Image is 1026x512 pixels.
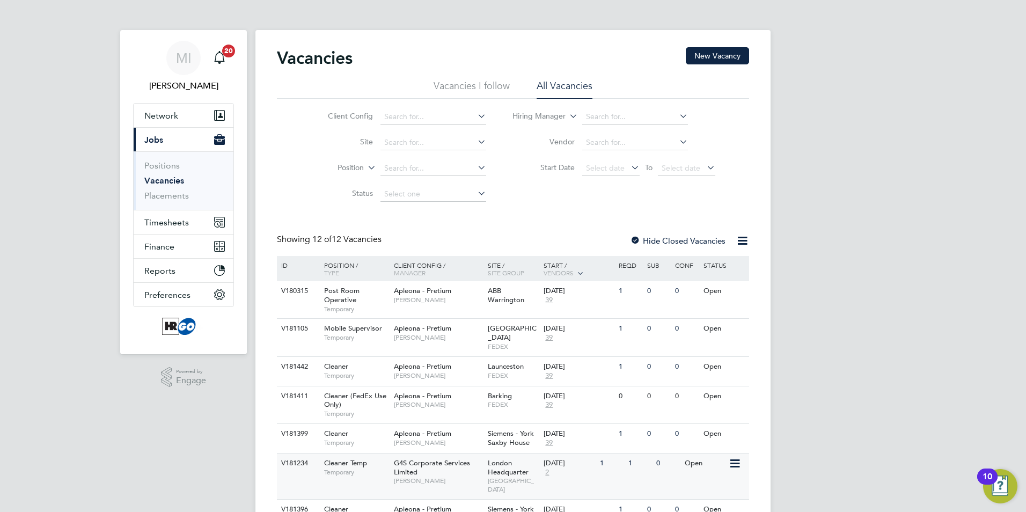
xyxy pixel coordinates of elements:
button: Jobs [134,128,233,151]
div: Position / [316,256,391,282]
span: [PERSON_NAME] [394,438,482,447]
a: MI[PERSON_NAME] [133,41,234,92]
span: Network [144,111,178,121]
label: Client Config [311,111,373,121]
span: Site Group [488,268,524,277]
div: Sub [644,256,672,274]
input: Select one [380,187,486,202]
span: 39 [544,333,554,342]
div: 1 [616,319,644,339]
span: 20 [222,45,235,57]
div: V180315 [279,281,316,301]
div: 0 [644,424,672,444]
a: Go to home page [133,318,234,335]
span: FEDEX [488,342,539,351]
span: [PERSON_NAME] [394,333,482,342]
input: Search for... [380,109,486,125]
span: Temporary [324,409,389,418]
li: Vacancies I follow [434,79,510,99]
div: Start / [541,256,616,283]
span: Temporary [324,438,389,447]
div: V181105 [279,319,316,339]
span: London Headquarter [488,458,529,477]
a: Vacancies [144,175,184,186]
div: 10 [983,477,992,491]
span: Manager [394,268,426,277]
div: 1 [597,454,625,473]
div: Conf [672,256,700,274]
label: Position [302,163,364,173]
span: [PERSON_NAME] [394,371,482,380]
span: Temporary [324,333,389,342]
span: Launceston [488,362,524,371]
h2: Vacancies [277,47,353,69]
button: Finance [134,235,233,258]
span: [PERSON_NAME] [394,477,482,485]
div: [DATE] [544,324,613,333]
label: Start Date [513,163,575,172]
div: 0 [672,357,700,377]
span: Timesheets [144,217,189,228]
span: 39 [544,296,554,305]
div: [DATE] [544,362,613,371]
div: Jobs [134,151,233,210]
div: 1 [616,281,644,301]
span: FEDEX [488,371,539,380]
span: Temporary [324,305,389,313]
div: Status [701,256,747,274]
div: 0 [644,386,672,406]
div: Open [682,454,729,473]
div: 1 [626,454,654,473]
button: Network [134,104,233,127]
span: [GEOGRAPHIC_DATA] [488,477,539,493]
div: Open [701,319,747,339]
span: Vendors [544,268,574,277]
div: V181399 [279,424,316,444]
div: Open [701,357,747,377]
span: Post Room Operative [324,286,360,304]
div: 1 [616,424,644,444]
span: [GEOGRAPHIC_DATA] [488,324,537,342]
div: V181411 [279,386,316,406]
span: Apleona - Pretium [394,429,451,438]
span: MI [176,51,192,65]
li: All Vacancies [537,79,592,99]
span: 39 [544,438,554,448]
span: [PERSON_NAME] [394,296,482,304]
div: Open [701,281,747,301]
button: Reports [134,259,233,282]
div: [DATE] [544,287,613,296]
button: Open Resource Center, 10 new notifications [983,469,1017,503]
div: Client Config / [391,256,485,282]
span: Temporary [324,371,389,380]
span: Michelle Ings [133,79,234,92]
label: Hide Closed Vacancies [630,236,725,246]
div: 0 [644,357,672,377]
span: Mobile Supervisor [324,324,382,333]
div: 0 [672,281,700,301]
div: ID [279,256,316,274]
a: 20 [209,41,230,75]
div: [DATE] [544,459,595,468]
div: V181234 [279,454,316,473]
span: 12 of [312,234,332,245]
nav: Main navigation [120,30,247,354]
button: New Vacancy [686,47,749,64]
div: 0 [654,454,681,473]
label: Vendor [513,137,575,147]
a: Powered byEngage [161,367,207,387]
input: Search for... [380,161,486,176]
span: Select date [586,163,625,173]
span: Powered by [176,367,206,376]
button: Timesheets [134,210,233,234]
span: Jobs [144,135,163,145]
button: Preferences [134,283,233,306]
a: Positions [144,160,180,171]
span: Apleona - Pretium [394,324,451,333]
label: Status [311,188,373,198]
span: G4S Corporate Services Limited [394,458,470,477]
span: Type [324,268,339,277]
span: Cleaner Temp [324,458,367,467]
div: 0 [672,424,700,444]
span: Reports [144,266,175,276]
